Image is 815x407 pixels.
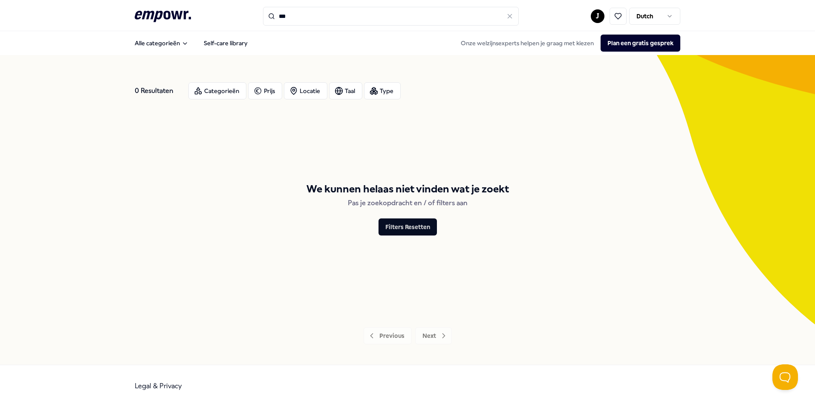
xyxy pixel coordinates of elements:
[591,9,604,23] button: J
[364,82,401,99] button: Type
[135,82,182,99] div: 0 Resultaten
[263,7,519,26] input: Search for products, categories or subcategories
[248,82,282,99] button: Prijs
[306,181,509,197] div: We kunnen helaas niet vinden wat je zoekt
[379,218,437,235] button: Filters Resetten
[197,35,254,52] a: Self-care library
[188,82,246,99] button: Categorieën
[772,364,798,390] iframe: Help Scout Beacon - Open
[348,198,468,209] div: Pas je zoekopdracht en / of filters aan
[128,35,254,52] nav: Main
[135,382,182,390] a: Legal & Privacy
[128,35,195,52] button: Alle categorieën
[454,35,680,52] div: Onze welzijnsexperts helpen je graag met kiezen
[601,35,680,52] button: Plan een gratis gesprek
[284,82,327,99] button: Locatie
[329,82,362,99] button: Taal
